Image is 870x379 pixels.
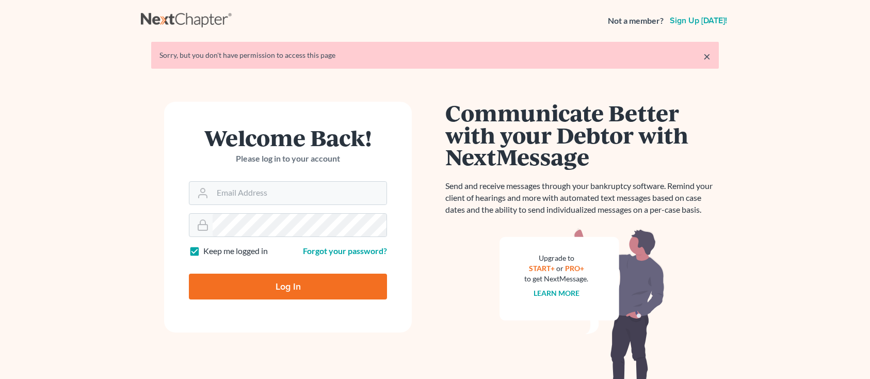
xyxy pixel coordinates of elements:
a: START+ [529,264,555,273]
div: Sorry, but you don't have permission to access this page [159,50,711,60]
a: Forgot your password? [303,246,387,256]
div: Upgrade to [524,253,588,263]
a: × [703,50,711,62]
strong: Not a member? [608,15,664,27]
a: Learn more [534,289,579,297]
p: Please log in to your account [189,153,387,165]
label: Keep me logged in [203,245,268,257]
a: PRO+ [565,264,584,273]
span: or [556,264,563,273]
a: Sign up [DATE]! [668,17,729,25]
h1: Welcome Back! [189,127,387,149]
p: Send and receive messages through your bankruptcy software. Remind your client of hearings and mo... [445,180,719,216]
h1: Communicate Better with your Debtor with NextMessage [445,102,719,168]
input: Log In [189,274,387,299]
div: to get NextMessage. [524,274,588,284]
input: Email Address [213,182,386,204]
